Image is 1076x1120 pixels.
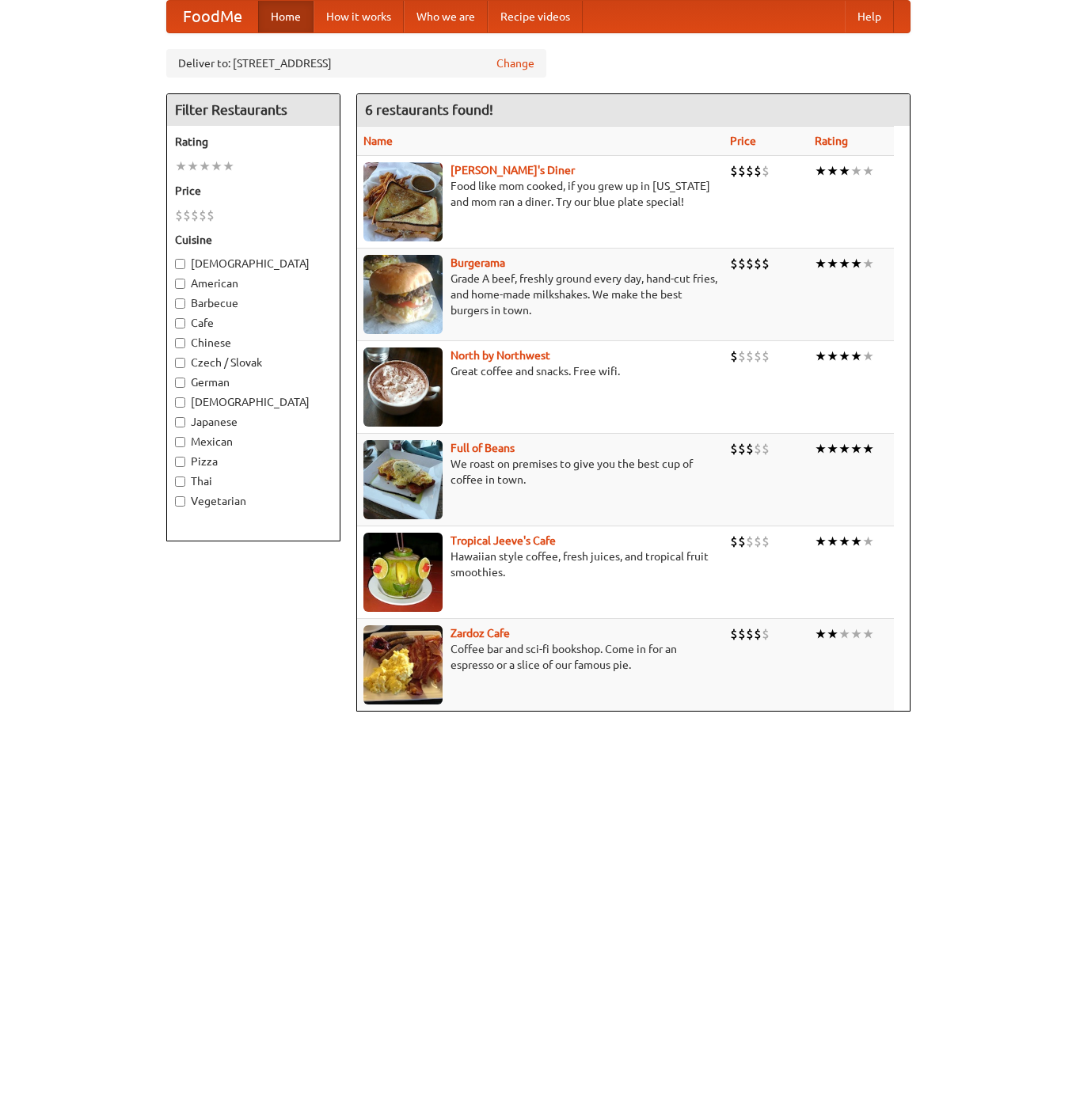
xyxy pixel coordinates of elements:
[762,162,770,180] li: $
[730,625,738,643] li: $
[187,158,199,175] li: ★
[363,363,717,379] p: Great coffee and snacks. Free wifi.
[746,347,754,365] li: $
[754,533,762,550] li: $
[175,374,332,390] label: German
[815,440,827,457] li: ★
[862,440,874,457] li: ★
[175,496,185,507] input: Vegetarian
[730,162,738,180] li: $
[363,549,717,580] p: Hawaiian style coffee, fresh juices, and tropical fruit smoothies.
[175,493,332,509] label: Vegetarian
[815,255,827,272] li: ★
[451,256,505,269] b: Burgerama
[827,533,838,550] li: ★
[838,255,850,272] li: ★
[175,298,185,309] input: Barbecue
[175,476,185,487] input: Thai
[850,347,862,365] li: ★
[850,255,862,272] li: ★
[175,279,185,289] input: American
[838,347,850,365] li: ★
[175,256,332,271] label: [DEMOGRAPHIC_DATA]
[862,625,874,643] li: ★
[838,440,850,457] li: ★
[730,135,756,147] a: Price
[746,440,754,457] li: $
[862,533,874,550] li: ★
[738,533,746,550] li: $
[815,533,827,550] li: ★
[827,440,838,457] li: ★
[175,417,185,427] input: Japanese
[175,355,332,370] label: Czech / Slovak
[175,434,332,450] label: Mexican
[175,338,185,348] input: Chinese
[404,1,488,32] a: Who we are
[838,533,850,550] li: ★
[451,349,550,362] a: North by Northwest
[175,437,185,447] input: Mexican
[363,178,717,210] p: Food like mom cooked, if you grew up in [US_STATE] and mom ran a diner. Try our blue plate special!
[850,533,862,550] li: ★
[175,414,332,430] label: Japanese
[762,255,770,272] li: $
[175,295,332,311] label: Barbecue
[191,207,199,224] li: $
[363,440,443,519] img: beans.jpg
[754,347,762,365] li: $
[815,625,827,643] li: ★
[451,164,575,177] a: [PERSON_NAME]'s Diner
[211,158,222,175] li: ★
[730,347,738,365] li: $
[746,625,754,643] li: $
[363,255,443,334] img: burgerama.jpg
[183,207,191,224] li: $
[754,162,762,180] li: $
[451,627,510,640] a: Zardoz Cafe
[815,135,848,147] a: Rating
[746,255,754,272] li: $
[363,625,443,704] img: zardoz.jpg
[175,397,185,408] input: [DEMOGRAPHIC_DATA]
[762,533,770,550] li: $
[827,625,838,643] li: ★
[815,162,827,180] li: ★
[730,533,738,550] li: $
[363,135,393,147] a: Name
[175,454,332,469] label: Pizza
[746,533,754,550] li: $
[451,442,515,454] b: Full of Beans
[167,94,340,126] h4: Filter Restaurants
[258,1,314,32] a: Home
[827,347,838,365] li: ★
[175,457,185,467] input: Pizza
[488,1,583,32] a: Recipe videos
[363,533,443,612] img: jeeves.jpg
[738,347,746,365] li: $
[815,347,827,365] li: ★
[175,318,185,328] input: Cafe
[314,1,404,32] a: How it works
[363,162,443,241] img: sallys.jpg
[496,55,534,71] a: Change
[166,49,546,78] div: Deliver to: [STREET_ADDRESS]
[175,358,185,368] input: Czech / Slovak
[838,162,850,180] li: ★
[746,162,754,180] li: $
[827,255,838,272] li: ★
[827,162,838,180] li: ★
[850,625,862,643] li: ★
[838,625,850,643] li: ★
[363,271,717,318] p: Grade A beef, freshly ground every day, hand-cut fries, and home-made milkshakes. We make the bes...
[363,456,717,488] p: We roast on premises to give you the best cup of coffee in town.
[754,255,762,272] li: $
[363,347,443,427] img: north.jpg
[451,534,556,547] a: Tropical Jeeve's Cafe
[175,183,332,199] h5: Price
[199,207,207,224] li: $
[175,207,183,224] li: $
